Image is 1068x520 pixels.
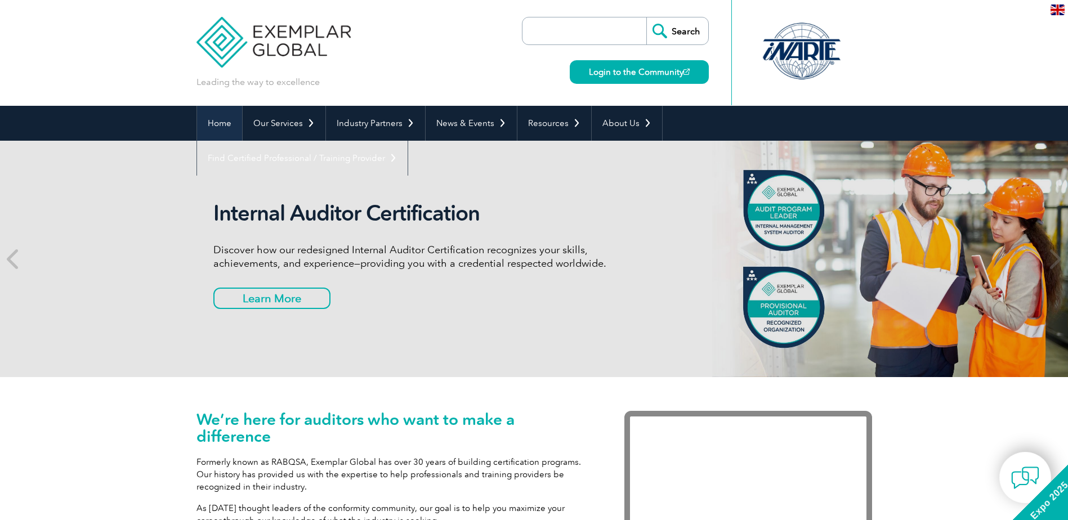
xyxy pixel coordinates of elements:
input: Search [646,17,708,44]
p: Discover how our redesigned Internal Auditor Certification recognizes your skills, achievements, ... [213,243,636,270]
h2: Internal Auditor Certification [213,200,636,226]
h1: We’re here for auditors who want to make a difference [196,411,591,445]
p: Formerly known as RABQSA, Exemplar Global has over 30 years of building certification programs. O... [196,456,591,493]
img: open_square.png [683,69,690,75]
a: Our Services [243,106,325,141]
a: Resources [517,106,591,141]
a: Learn More [213,288,330,309]
img: en [1051,5,1065,15]
a: Industry Partners [326,106,425,141]
a: Home [197,106,242,141]
img: contact-chat.png [1011,464,1039,492]
p: Leading the way to excellence [196,76,320,88]
a: Find Certified Professional / Training Provider [197,141,408,176]
a: Login to the Community [570,60,709,84]
a: News & Events [426,106,517,141]
a: About Us [592,106,662,141]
